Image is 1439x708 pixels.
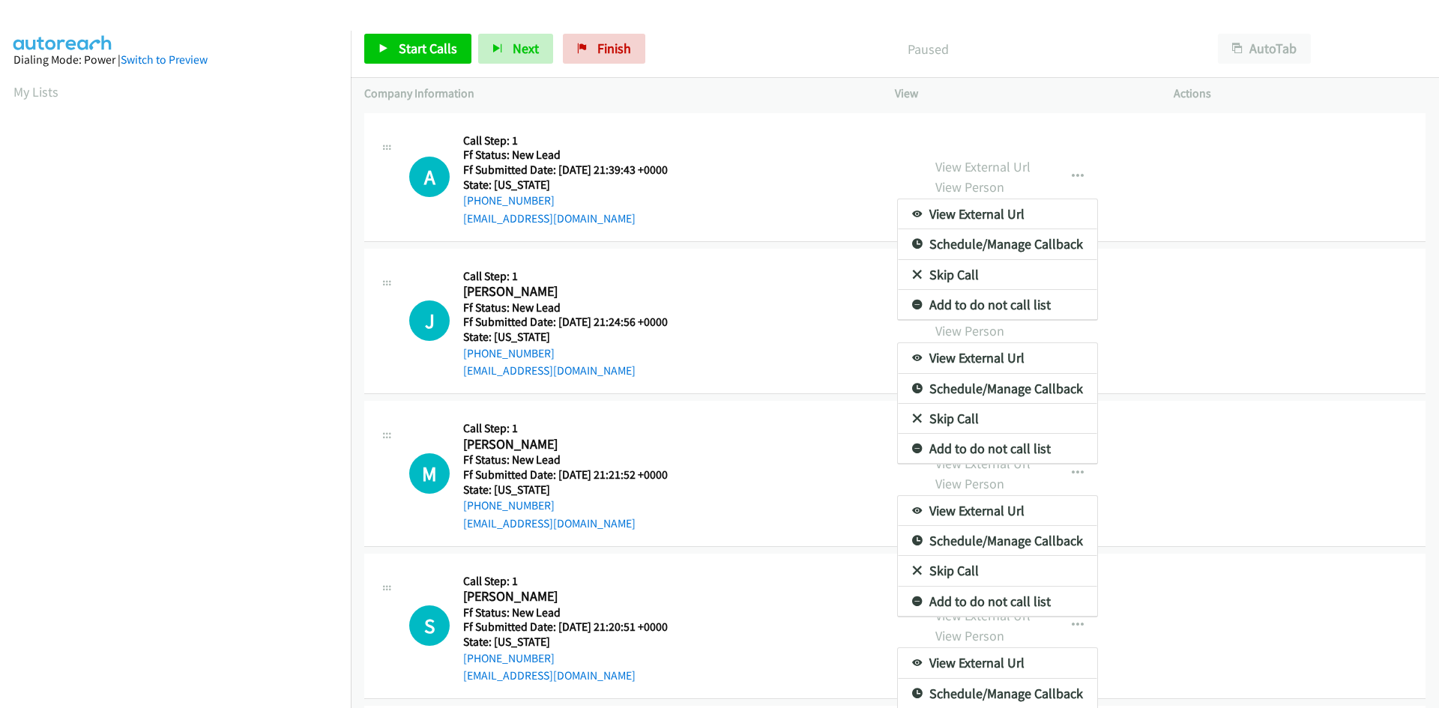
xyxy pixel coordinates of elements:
[898,648,1097,678] a: View External Url
[13,83,58,100] a: My Lists
[898,343,1097,373] a: View External Url
[121,52,208,67] a: Switch to Preview
[898,229,1097,259] a: Schedule/Manage Callback
[898,404,1097,434] a: Skip Call
[898,260,1097,290] a: Skip Call
[898,199,1097,229] a: View External Url
[898,374,1097,404] a: Schedule/Manage Callback
[898,526,1097,556] a: Schedule/Manage Callback
[898,556,1097,586] a: Skip Call
[13,51,337,69] div: Dialing Mode: Power |
[898,496,1097,526] a: View External Url
[898,587,1097,617] a: Add to do not call list
[898,290,1097,320] a: Add to do not call list
[898,434,1097,464] a: Add to do not call list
